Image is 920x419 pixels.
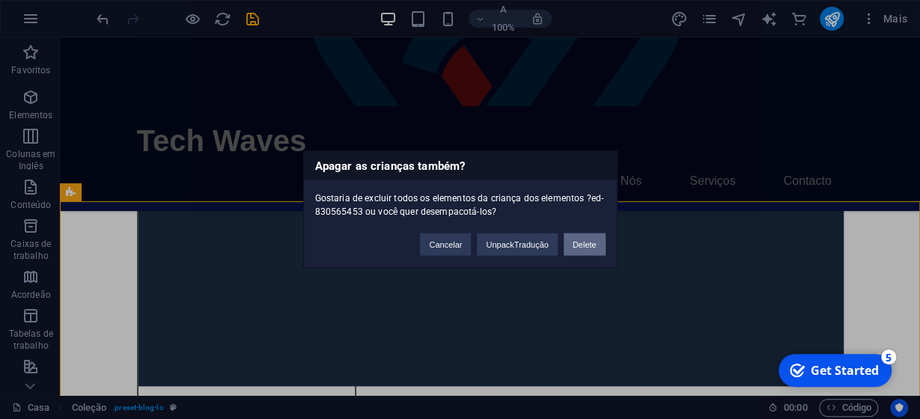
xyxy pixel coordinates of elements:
div: Get Started [40,14,109,31]
button: UnpackTradução [477,233,557,256]
div: Gostaria de excluir todos os elementos da criança dos elementos ?ed-830565453 ou você quer desemp... [304,180,617,218]
div: Get Started 5 items remaining, 0% complete [8,6,121,39]
button: Cancelar [420,233,471,256]
div: 5 [111,1,126,16]
button: Delete [564,233,606,256]
h3: Apagar as crianças também? [304,152,617,180]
